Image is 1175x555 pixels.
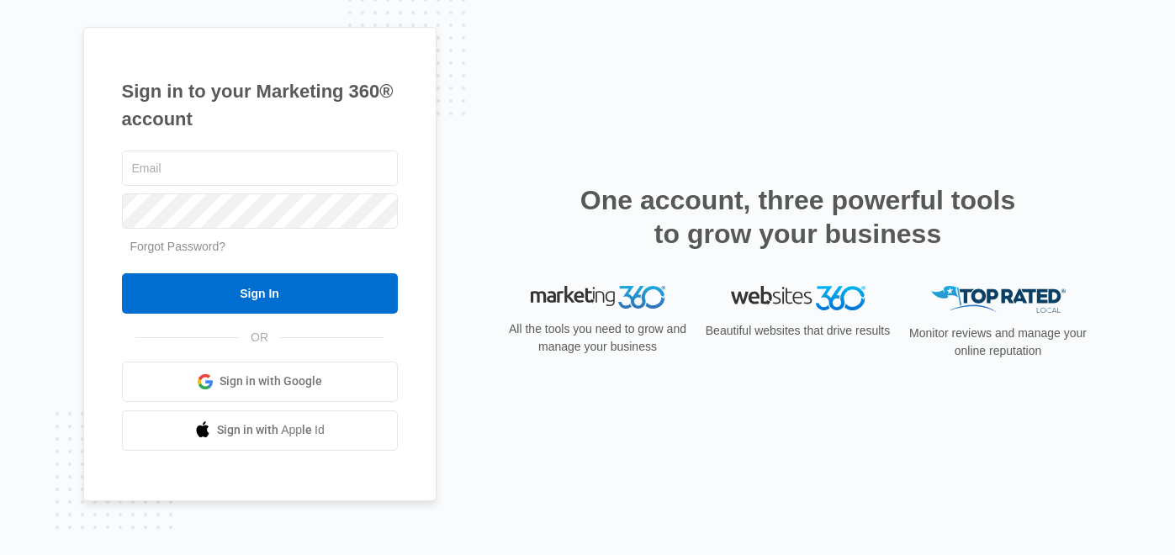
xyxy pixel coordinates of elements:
input: Email [122,151,398,186]
input: Sign In [122,273,398,314]
span: OR [239,329,280,346]
img: Top Rated Local [931,286,1066,314]
span: Sign in with Google [220,373,322,390]
h1: Sign in to your Marketing 360® account [122,77,398,133]
h2: One account, three powerful tools to grow your business [575,183,1021,251]
img: Websites 360 [731,286,865,310]
a: Sign in with Google [122,362,398,402]
img: Marketing 360 [531,286,665,309]
a: Sign in with Apple Id [122,410,398,451]
p: All the tools you need to grow and manage your business [504,320,692,356]
p: Beautiful websites that drive results [704,322,892,340]
p: Monitor reviews and manage your online reputation [904,325,1093,360]
span: Sign in with Apple Id [217,421,325,439]
a: Forgot Password? [130,240,226,253]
